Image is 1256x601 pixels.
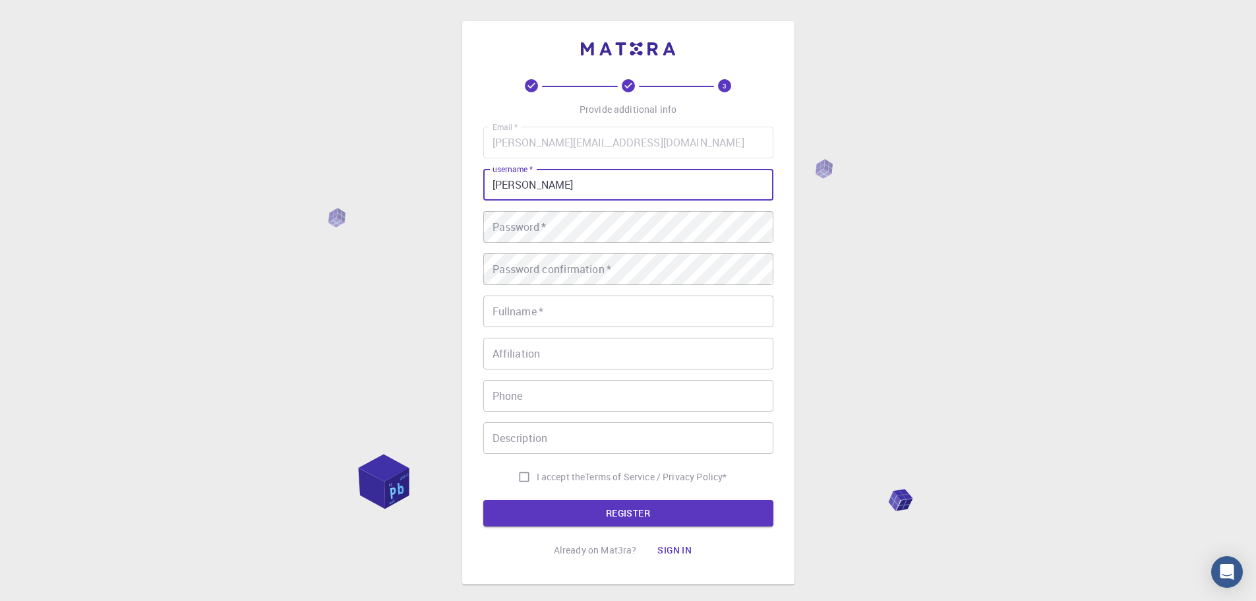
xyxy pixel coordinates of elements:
[1211,556,1243,588] div: Open Intercom Messenger
[585,470,727,484] a: Terms of Service / Privacy Policy*
[585,470,727,484] p: Terms of Service / Privacy Policy *
[493,164,533,175] label: username
[483,500,773,526] button: REGISTER
[554,544,637,557] p: Already on Mat3ra?
[647,537,702,563] button: Sign in
[493,121,518,133] label: Email
[723,81,727,90] text: 3
[537,470,585,484] span: I accept the
[580,103,676,116] p: Provide additional info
